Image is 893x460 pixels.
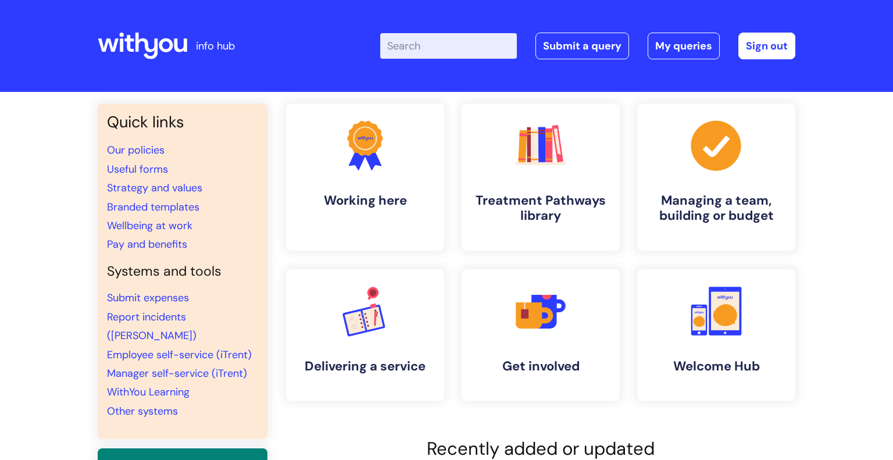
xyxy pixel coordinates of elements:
h3: Quick links [107,113,258,131]
a: Submit expenses [107,291,189,305]
div: | - [380,33,795,59]
a: My queries [648,33,720,59]
a: Our policies [107,143,165,157]
a: Useful forms [107,162,168,176]
h4: Welcome Hub [646,359,786,374]
a: Report incidents ([PERSON_NAME]) [107,310,197,343]
a: Other systems [107,404,178,418]
a: Delivering a service [286,269,444,401]
a: Get involved [462,269,620,401]
a: Welcome Hub [637,269,795,401]
h4: Treatment Pathways library [471,193,610,224]
a: Strategy and values [107,181,202,195]
p: info hub [196,37,235,55]
h4: Delivering a service [295,359,435,374]
a: Treatment Pathways library [462,104,620,251]
a: Branded templates [107,200,199,214]
a: WithYou Learning [107,385,190,399]
a: Employee self-service (iTrent) [107,348,252,362]
h2: Recently added or updated [286,438,795,459]
a: Pay and benefits [107,237,187,251]
h4: Managing a team, building or budget [646,193,786,224]
a: Working here [286,104,444,251]
a: Manager self-service (iTrent) [107,366,247,380]
a: Wellbeing at work [107,219,192,233]
a: Submit a query [535,33,629,59]
h4: Get involved [471,359,610,374]
h4: Working here [295,193,435,208]
input: Search [380,33,517,59]
a: Sign out [738,33,795,59]
a: Managing a team, building or budget [637,104,795,251]
h4: Systems and tools [107,263,258,280]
